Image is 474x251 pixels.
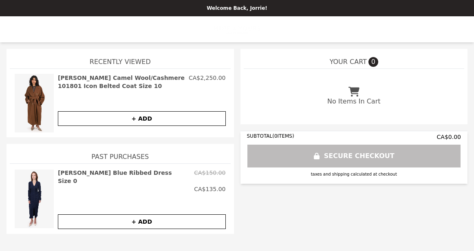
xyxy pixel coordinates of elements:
[194,185,225,193] p: CA$135.00
[189,74,226,90] p: CA$2,250.00
[247,171,461,177] div: taxes and shipping calculated at checkout
[214,21,260,37] img: Brand Logo
[10,49,231,68] h1: Recently Viewed
[58,74,185,90] h2: [PERSON_NAME] Camel Wool/Cashmere 101801 Icon Belted Coat Size 10
[368,57,378,67] span: 0
[330,57,367,67] span: YOUR CART
[5,5,469,11] p: Welcome Back, Jorrie!
[194,169,225,185] p: CA$150.00
[58,111,226,126] button: + ADD
[272,133,294,139] span: ( 0 ITEMS)
[58,169,191,185] h2: [PERSON_NAME] Blue Ribbed Dress Size 0
[58,214,226,229] button: + ADD
[437,133,461,141] span: CA$0.00
[327,97,380,106] p: No Items In Cart
[15,169,54,229] img: Nonie Blue Ribbed Dress Size 0
[247,133,273,139] span: SUBTOTAL
[15,74,54,132] img: Max Mara Camel Wool/Cashmere 101801 Icon Belted Coat Size 10
[10,144,231,163] h1: Past Purchases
